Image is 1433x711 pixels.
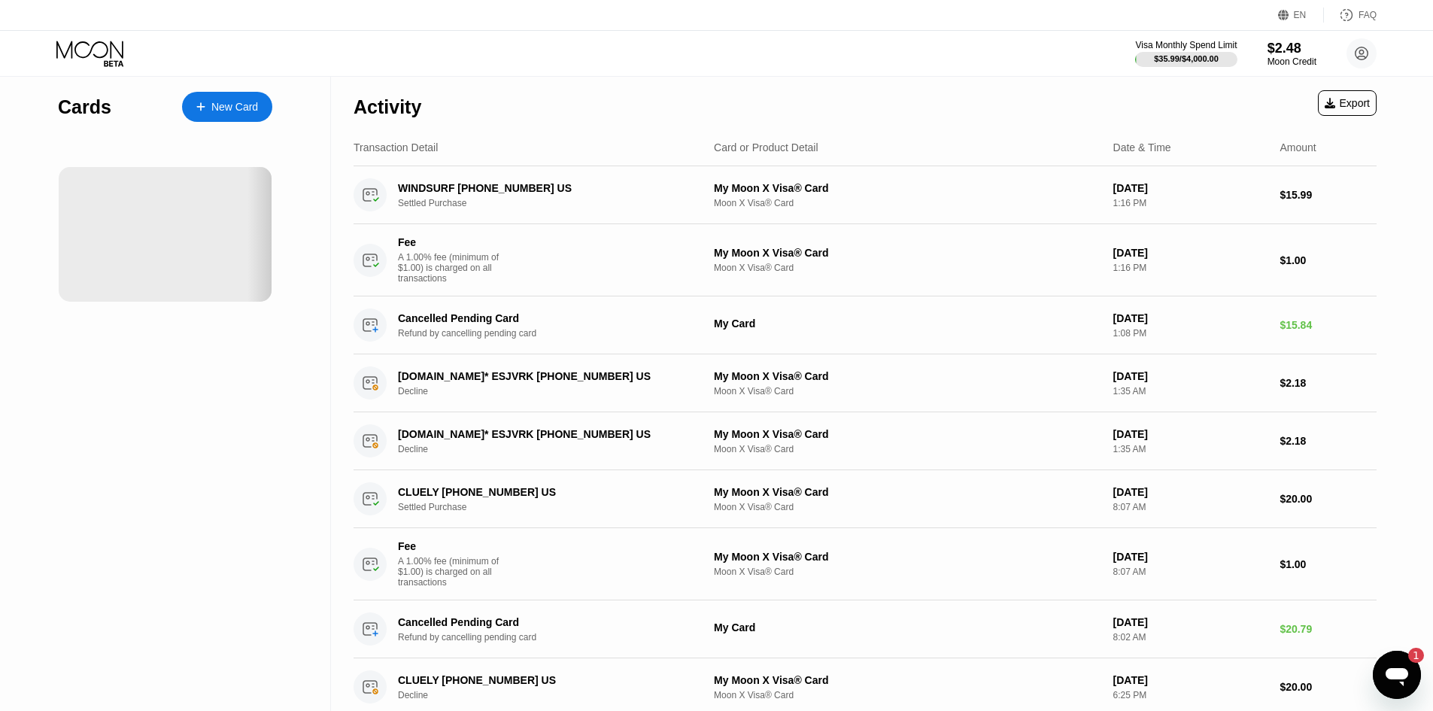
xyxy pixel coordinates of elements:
[714,428,1101,440] div: My Moon X Visa® Card
[1280,319,1377,331] div: $15.84
[714,502,1101,512] div: Moon X Visa® Card
[398,444,712,454] div: Decline
[714,370,1101,382] div: My Moon X Visa® Card
[398,312,690,324] div: Cancelled Pending Card
[1113,486,1268,498] div: [DATE]
[398,428,690,440] div: [DOMAIN_NAME]* ESJVRK [PHONE_NUMBER] US
[354,600,1377,658] div: Cancelled Pending CardRefund by cancelling pending cardMy Card[DATE]8:02 AM$20.79
[354,296,1377,354] div: Cancelled Pending CardRefund by cancelling pending cardMy Card[DATE]1:08 PM$15.84
[1359,10,1377,20] div: FAQ
[398,540,503,552] div: Fee
[1113,502,1268,512] div: 8:07 AM
[398,370,690,382] div: [DOMAIN_NAME]* ESJVRK [PHONE_NUMBER] US
[354,141,438,153] div: Transaction Detail
[1135,40,1237,50] div: Visa Monthly Spend Limit
[354,354,1377,412] div: [DOMAIN_NAME]* ESJVRK [PHONE_NUMBER] USDeclineMy Moon X Visa® CardMoon X Visa® Card[DATE]1:35 AM$...
[714,444,1101,454] div: Moon X Visa® Card
[1280,435,1377,447] div: $2.18
[1113,551,1268,563] div: [DATE]
[354,96,421,118] div: Activity
[398,502,712,512] div: Settled Purchase
[1278,8,1324,23] div: EN
[1280,681,1377,693] div: $20.00
[714,690,1101,700] div: Moon X Visa® Card
[1280,141,1316,153] div: Amount
[398,690,712,700] div: Decline
[211,101,258,114] div: New Card
[1318,90,1377,116] div: Export
[1268,41,1316,67] div: $2.48Moon Credit
[714,486,1101,498] div: My Moon X Visa® Card
[714,551,1101,563] div: My Moon X Visa® Card
[1113,263,1268,273] div: 1:16 PM
[398,632,712,643] div: Refund by cancelling pending card
[1113,444,1268,454] div: 1:35 AM
[1113,616,1268,628] div: [DATE]
[398,556,511,588] div: A 1.00% fee (minimum of $1.00) is charged on all transactions
[714,621,1101,634] div: My Card
[398,198,712,208] div: Settled Purchase
[714,318,1101,330] div: My Card
[398,616,690,628] div: Cancelled Pending Card
[1280,377,1377,389] div: $2.18
[182,92,272,122] div: New Card
[1113,328,1268,339] div: 1:08 PM
[1113,674,1268,686] div: [DATE]
[1280,558,1377,570] div: $1.00
[1113,312,1268,324] div: [DATE]
[1113,182,1268,194] div: [DATE]
[1324,8,1377,23] div: FAQ
[714,247,1101,259] div: My Moon X Visa® Card
[1280,189,1377,201] div: $15.99
[1280,493,1377,505] div: $20.00
[714,141,818,153] div: Card or Product Detail
[1113,141,1171,153] div: Date & Time
[1135,40,1237,67] div: Visa Monthly Spend Limit$35.99/$4,000.00
[58,96,111,118] div: Cards
[1280,623,1377,635] div: $20.79
[1113,567,1268,577] div: 8:07 AM
[1280,254,1377,266] div: $1.00
[1325,97,1370,109] div: Export
[1154,54,1219,63] div: $35.99 / $4,000.00
[1113,198,1268,208] div: 1:16 PM
[714,567,1101,577] div: Moon X Visa® Card
[354,224,1377,296] div: FeeA 1.00% fee (minimum of $1.00) is charged on all transactionsMy Moon X Visa® CardMoon X Visa® ...
[1268,41,1316,56] div: $2.48
[398,486,690,498] div: CLUELY [PHONE_NUMBER] US
[398,236,503,248] div: Fee
[714,198,1101,208] div: Moon X Visa® Card
[1394,648,1424,663] iframe: Number of unread messages
[398,182,690,194] div: WINDSURF [PHONE_NUMBER] US
[354,470,1377,528] div: CLUELY [PHONE_NUMBER] USSettled PurchaseMy Moon X Visa® CardMoon X Visa® Card[DATE]8:07 AM$20.00
[1113,370,1268,382] div: [DATE]
[1113,247,1268,259] div: [DATE]
[1294,10,1307,20] div: EN
[1113,690,1268,700] div: 6:25 PM
[714,386,1101,397] div: Moon X Visa® Card
[398,252,511,284] div: A 1.00% fee (minimum of $1.00) is charged on all transactions
[1113,632,1268,643] div: 8:02 AM
[714,674,1101,686] div: My Moon X Visa® Card
[398,386,712,397] div: Decline
[714,263,1101,273] div: Moon X Visa® Card
[1373,651,1421,699] iframe: Button to launch messaging window
[714,182,1101,194] div: My Moon X Visa® Card
[1268,56,1316,67] div: Moon Credit
[398,674,690,686] div: CLUELY [PHONE_NUMBER] US
[354,412,1377,470] div: [DOMAIN_NAME]* ESJVRK [PHONE_NUMBER] USDeclineMy Moon X Visa® CardMoon X Visa® Card[DATE]1:35 AM$...
[398,328,712,339] div: Refund by cancelling pending card
[1113,386,1268,397] div: 1:35 AM
[354,166,1377,224] div: WINDSURF [PHONE_NUMBER] USSettled PurchaseMy Moon X Visa® CardMoon X Visa® Card[DATE]1:16 PM$15.99
[1113,428,1268,440] div: [DATE]
[354,528,1377,600] div: FeeA 1.00% fee (minimum of $1.00) is charged on all transactionsMy Moon X Visa® CardMoon X Visa® ...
